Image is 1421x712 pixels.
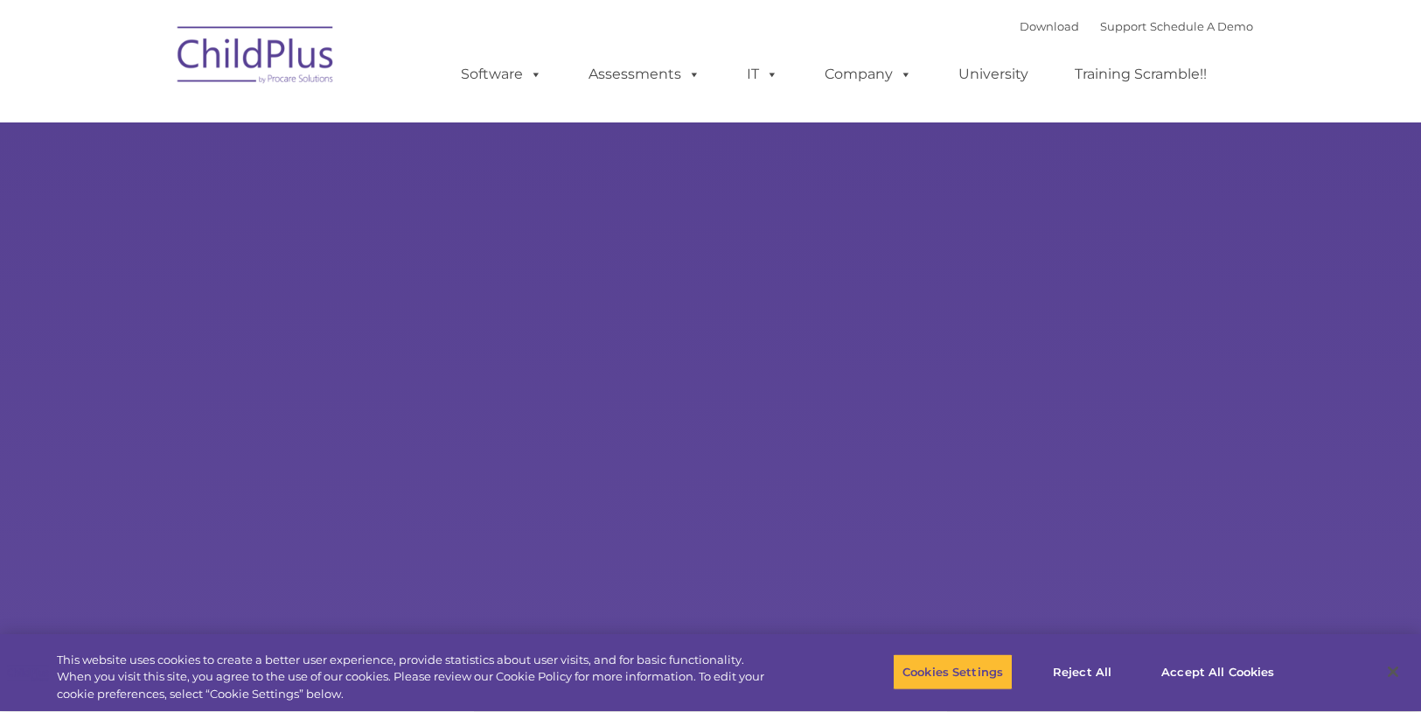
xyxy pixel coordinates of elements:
button: Accept All Cookies [1152,653,1284,690]
a: Download [1020,19,1079,33]
button: Cookies Settings [893,653,1013,690]
a: Assessments [571,57,718,92]
button: Close [1374,653,1412,691]
a: IT [729,57,796,92]
font: | [1020,19,1253,33]
a: Software [443,57,560,92]
a: Training Scramble!! [1057,57,1224,92]
a: University [941,57,1046,92]
button: Reject All [1027,653,1137,690]
div: This website uses cookies to create a better user experience, provide statistics about user visit... [57,652,782,703]
img: ChildPlus by Procare Solutions [169,14,344,101]
a: Support [1100,19,1146,33]
a: Schedule A Demo [1150,19,1253,33]
a: Company [807,57,930,92]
